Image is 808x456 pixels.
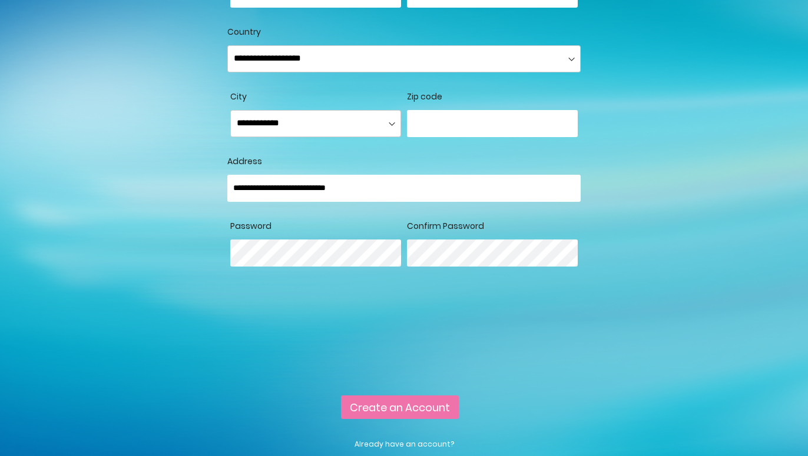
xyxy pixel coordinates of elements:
span: Password [230,220,271,232]
span: City [230,91,247,102]
span: Country [227,26,261,38]
span: Zip code [407,91,442,102]
iframe: reCAPTCHA [227,320,406,366]
span: Create an Account [350,400,450,415]
button: Create an Account [341,395,459,419]
p: Already have an account? [227,439,581,450]
span: Address [227,155,262,167]
span: Confirm Password [407,220,484,232]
